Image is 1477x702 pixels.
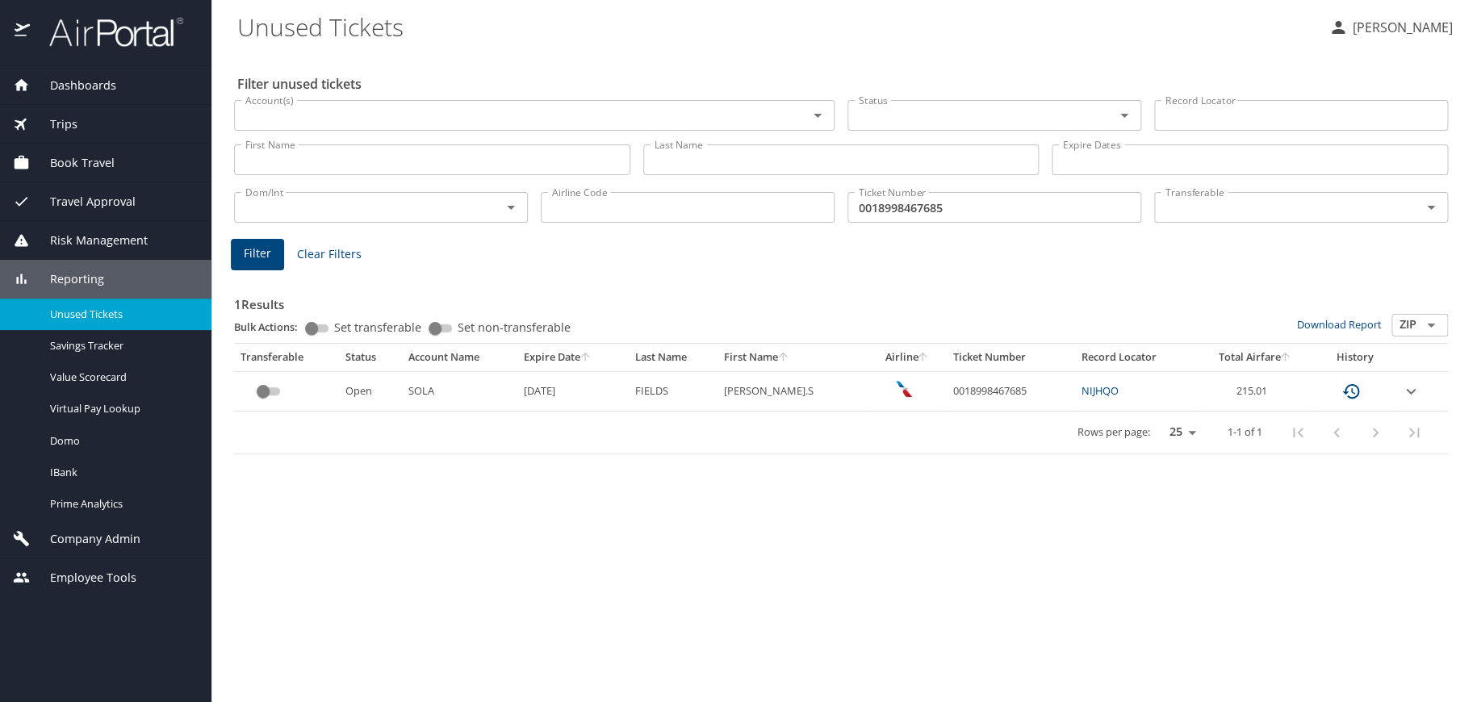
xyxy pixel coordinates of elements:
[1420,314,1442,336] button: Open
[718,344,868,371] th: First Name
[1348,18,1453,37] p: [PERSON_NAME]
[1228,427,1262,437] p: 1-1 of 1
[50,465,192,480] span: IBank
[402,371,517,411] td: SOLA
[237,71,1451,97] h2: Filter unused tickets
[947,344,1074,371] th: Ticket Number
[291,240,368,270] button: Clear Filters
[629,344,718,371] th: Last Name
[517,371,629,411] td: [DATE]
[30,115,77,133] span: Trips
[30,77,116,94] span: Dashboards
[30,193,136,211] span: Travel Approval
[629,371,718,411] td: FIELDS
[338,344,402,371] th: Status
[50,401,192,416] span: Virtual Pay Lookup
[1297,317,1382,332] a: Download Report
[868,344,947,371] th: Airline
[30,154,115,172] span: Book Travel
[1195,371,1314,411] td: 215.01
[1157,420,1202,445] select: rows per page
[1280,353,1291,363] button: sort
[718,371,868,411] td: [PERSON_NAME].S
[30,569,136,587] span: Employee Tools
[237,2,1316,52] h1: Unused Tickets
[1315,344,1395,371] th: History
[1195,344,1314,371] th: Total Airfare
[244,244,271,264] span: Filter
[338,371,402,411] td: Open
[30,232,148,249] span: Risk Management
[50,307,192,322] span: Unused Tickets
[1077,427,1150,437] p: Rows per page:
[50,370,192,385] span: Value Scorecard
[500,196,522,219] button: Open
[918,353,929,363] button: sort
[806,104,829,127] button: Open
[1401,382,1421,401] button: expand row
[1420,196,1442,219] button: Open
[241,350,332,365] div: Transferable
[947,371,1074,411] td: 0018998467685
[458,322,571,333] span: Set non-transferable
[50,496,192,512] span: Prime Analytics
[50,433,192,449] span: Domo
[1322,13,1459,42] button: [PERSON_NAME]
[896,381,912,397] img: American Airlines
[517,344,629,371] th: Expire Date
[231,239,284,270] button: Filter
[234,320,311,334] p: Bulk Actions:
[1081,383,1118,398] a: NIJHQO
[580,353,592,363] button: sort
[30,270,104,288] span: Reporting
[1074,344,1195,371] th: Record Locator
[778,353,789,363] button: sort
[50,338,192,353] span: Savings Tracker
[31,16,183,48] img: airportal-logo.png
[30,530,140,548] span: Company Admin
[1113,104,1136,127] button: Open
[402,344,517,371] th: Account Name
[334,322,421,333] span: Set transferable
[234,344,1448,454] table: custom pagination table
[297,244,362,265] span: Clear Filters
[234,286,1448,314] h3: 1 Results
[15,16,31,48] img: icon-airportal.png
